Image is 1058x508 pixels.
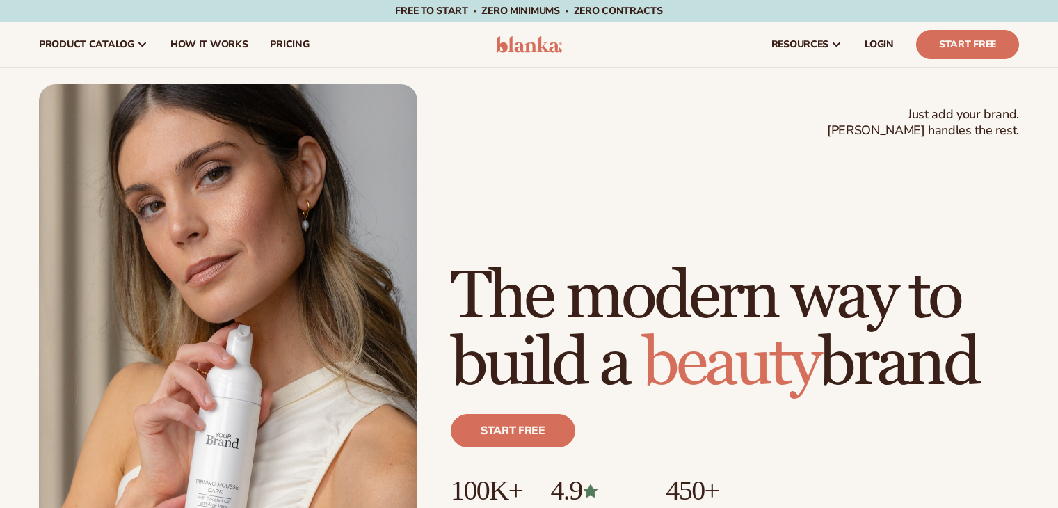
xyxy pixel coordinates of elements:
[270,39,309,50] span: pricing
[760,22,853,67] a: resources
[771,39,828,50] span: resources
[28,22,159,67] a: product catalog
[853,22,905,67] a: LOGIN
[39,39,134,50] span: product catalog
[170,39,248,50] span: How It Works
[550,475,638,506] p: 4.9
[451,264,1019,397] h1: The modern way to build a brand
[865,39,894,50] span: LOGIN
[916,30,1019,59] a: Start Free
[496,36,562,53] img: logo
[159,22,259,67] a: How It Works
[827,106,1019,139] span: Just add your brand. [PERSON_NAME] handles the rest.
[642,323,819,404] span: beauty
[666,475,771,506] p: 450+
[259,22,320,67] a: pricing
[451,414,575,447] a: Start free
[395,4,662,17] span: Free to start · ZERO minimums · ZERO contracts
[451,475,522,506] p: 100K+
